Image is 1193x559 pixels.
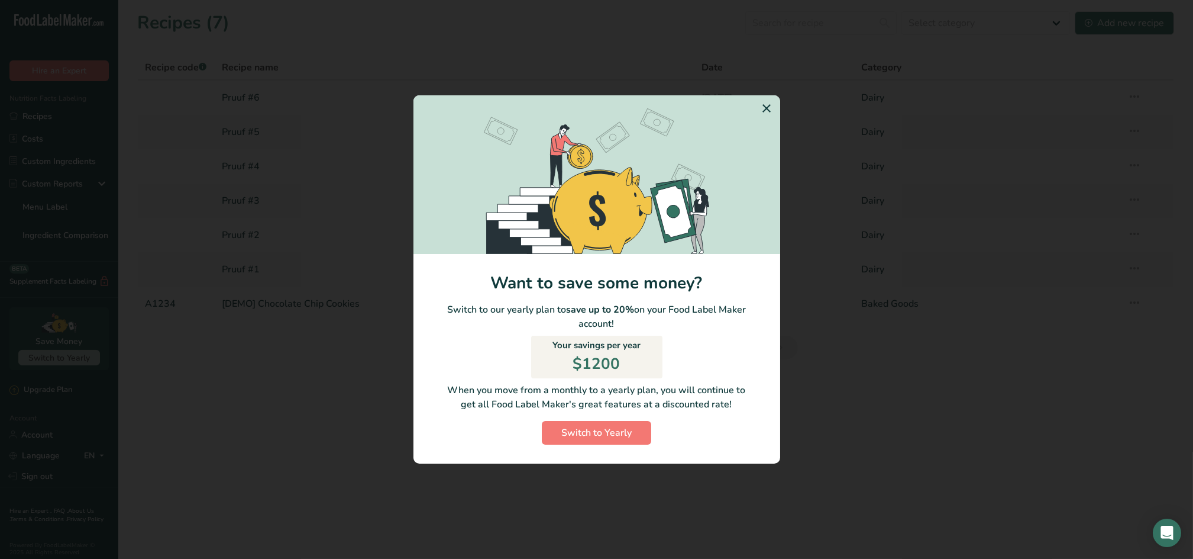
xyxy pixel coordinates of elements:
p: When you move from a monthly to a yearly plan, you will continue to get all Food Label Maker's gr... [423,383,771,412]
div: Open Intercom Messenger [1153,519,1181,547]
p: Switch to our yearly plan to on your Food Label Maker account! [413,303,780,331]
h1: Want to save some money? [413,273,780,293]
button: Switch to Yearly [542,421,651,445]
span: Switch to Yearly [561,426,632,440]
b: save up to 20% [566,303,634,316]
p: $1200 [573,352,620,375]
p: Your savings per year [552,339,641,352]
